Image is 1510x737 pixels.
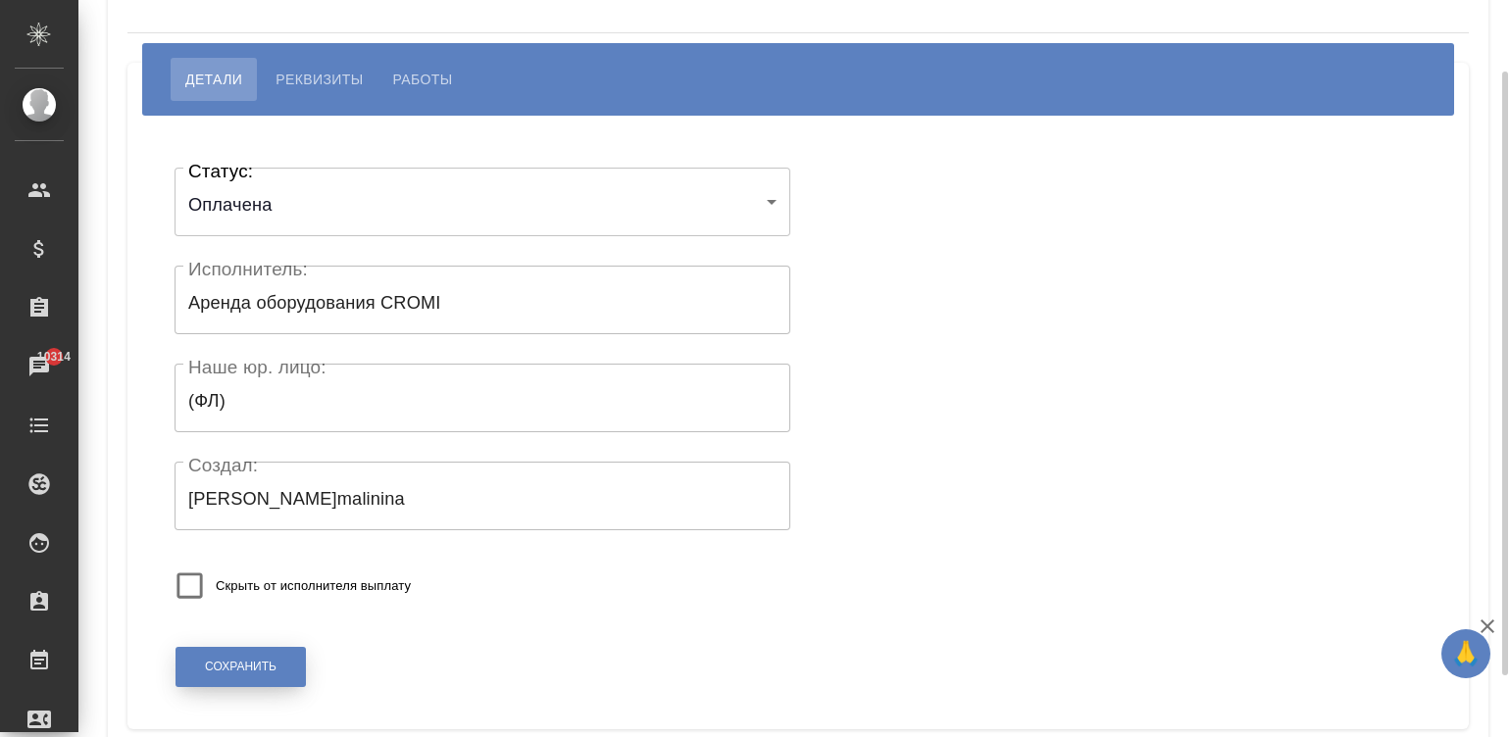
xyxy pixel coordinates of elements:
[5,342,74,391] a: 10314
[25,347,82,367] span: 10314
[1441,629,1490,678] button: 🙏
[216,576,411,596] span: Скрыть от исполнителя выплату
[1449,633,1483,674] span: 🙏
[393,68,453,91] span: Работы
[175,177,790,235] div: Оплачена
[176,647,306,687] button: Сохранить
[276,68,363,91] span: Реквизиты
[185,68,242,91] span: Детали
[205,659,277,675] span: Сохранить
